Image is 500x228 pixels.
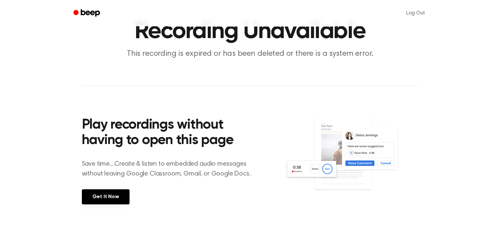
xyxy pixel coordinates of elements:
[400,5,432,21] a: Log Out
[124,49,376,59] p: This recording is expired or has been deleted or there is a system error.
[82,159,259,179] p: Save time....Create & listen to embedded audio messages without leaving Google Classroom, Gmail, ...
[285,115,418,204] img: Voice Comments on Docs and Recording Widget
[82,117,259,149] h2: Play recordings without having to open this page
[82,189,130,204] a: Get It Now
[82,20,418,43] h1: Recording Unavailable
[69,7,106,20] a: Beep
